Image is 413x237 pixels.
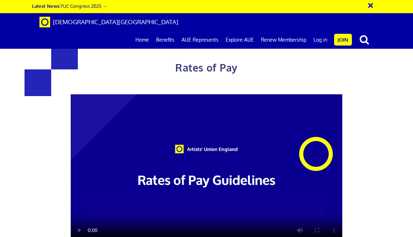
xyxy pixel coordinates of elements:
span: [DEMOGRAPHIC_DATA][GEOGRAPHIC_DATA] [53,18,178,26]
span: Rates of Pay [175,61,237,74]
a: Brand [DEMOGRAPHIC_DATA][GEOGRAPHIC_DATA] [34,13,184,31]
a: Join [334,34,352,46]
a: Benefits [152,31,178,49]
a: Home [132,31,152,49]
a: Log in [310,31,331,49]
a: AUE Represents [178,31,222,49]
strong: Latest News: [32,3,60,9]
a: Latest News:TUC Congress 2025 → [32,3,107,9]
button: search [353,32,375,47]
a: Explore AUE [222,31,257,49]
a: Renew Membership [257,31,310,49]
